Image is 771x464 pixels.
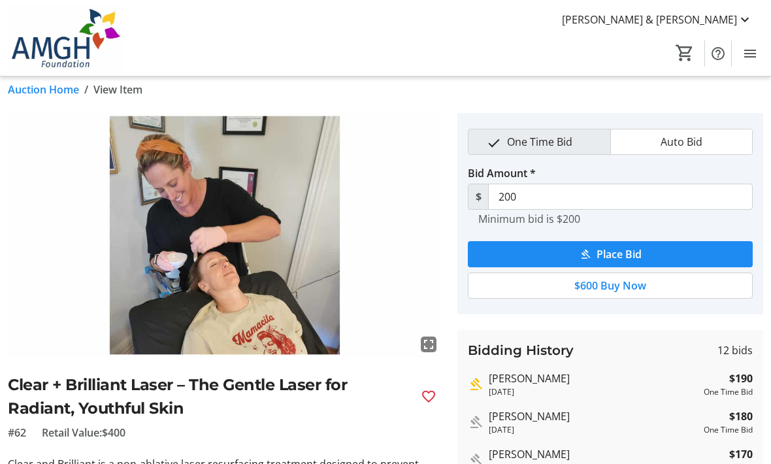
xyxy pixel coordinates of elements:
[729,371,753,386] strong: $190
[8,5,124,71] img: Alexandra Marine & General Hospital Foundation's Logo
[416,384,442,410] button: Favourite
[489,386,698,398] div: [DATE]
[489,408,698,424] div: [PERSON_NAME]
[704,424,753,436] div: One Time Bid
[42,425,125,440] span: Retail Value: $400
[597,246,642,262] span: Place Bid
[489,424,698,436] div: [DATE]
[8,425,26,440] span: #62
[653,129,710,154] span: Auto Bid
[489,446,698,462] div: [PERSON_NAME]
[729,446,753,462] strong: $170
[468,241,753,267] button: Place Bid
[468,414,484,430] mat-icon: Outbid
[551,9,763,30] button: [PERSON_NAME] & [PERSON_NAME]
[574,278,646,293] span: $600 Buy Now
[8,113,442,357] img: Image
[717,342,753,358] span: 12 bids
[468,273,753,299] button: $600 Buy Now
[84,82,88,97] span: /
[729,408,753,424] strong: $180
[499,129,580,154] span: One Time Bid
[673,41,697,65] button: Cart
[704,386,753,398] div: One Time Bid
[562,12,737,27] span: [PERSON_NAME] & [PERSON_NAME]
[8,82,79,97] a: Auction Home
[93,82,142,97] span: View Item
[468,340,574,360] h3: Bidding History
[489,371,698,386] div: [PERSON_NAME]
[468,184,489,210] span: $
[468,165,536,181] label: Bid Amount *
[421,337,436,352] mat-icon: fullscreen
[468,376,484,392] mat-icon: Highest bid
[8,373,410,420] h2: Clear + Brilliant Laser – The Gentle Laser for Radiant, Youthful Skin
[737,41,763,67] button: Menu
[705,41,731,67] button: Help
[478,212,580,225] tr-hint: Minimum bid is $200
